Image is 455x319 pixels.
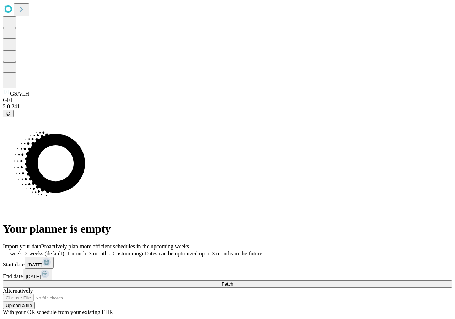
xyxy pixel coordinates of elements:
span: 2 weeks (default) [25,250,64,256]
div: 2.0.241 [3,103,452,110]
div: Start date [3,257,452,269]
div: GEI [3,97,452,103]
span: [DATE] [26,274,41,279]
span: 3 months [89,250,110,256]
span: With your OR schedule from your existing EHR [3,309,113,315]
span: Custom range [113,250,144,256]
span: 1 week [6,250,22,256]
button: [DATE] [23,269,52,280]
span: GSACH [10,91,29,97]
h1: Your planner is empty [3,222,452,236]
span: Alternatively [3,288,33,294]
button: @ [3,110,14,117]
span: [DATE] [27,262,42,267]
span: Fetch [221,281,233,287]
div: End date [3,269,452,280]
button: Upload a file [3,302,35,309]
button: [DATE] [25,257,54,269]
span: Import your data [3,243,41,249]
span: Dates can be optimized up to 3 months in the future. [144,250,263,256]
button: Fetch [3,280,452,288]
span: Proactively plan more efficient schedules in the upcoming weeks. [41,243,191,249]
span: 1 month [67,250,86,256]
span: @ [6,111,11,116]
